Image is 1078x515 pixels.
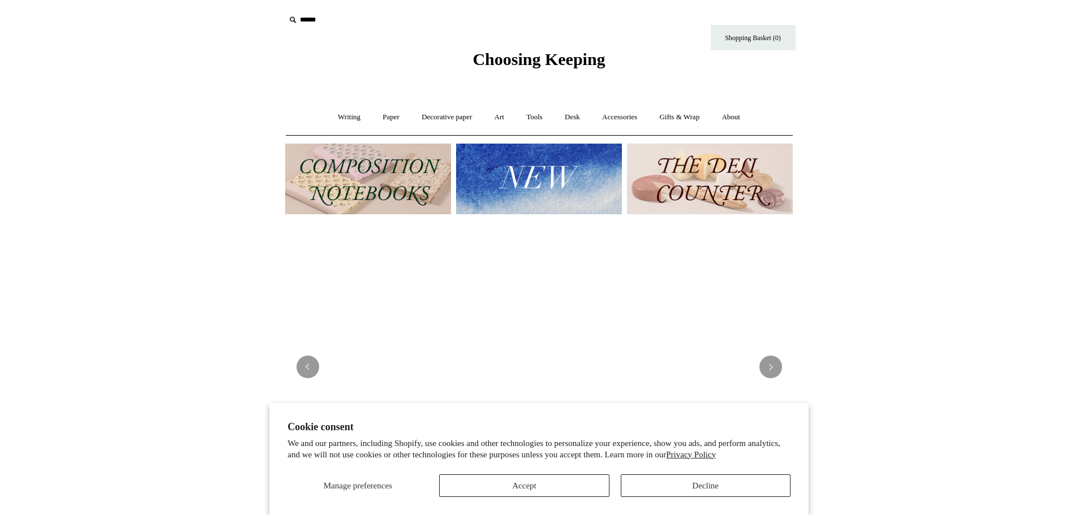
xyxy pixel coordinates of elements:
[711,25,796,50] a: Shopping Basket (0)
[759,356,782,378] button: Next
[666,450,716,459] a: Privacy Policy
[592,102,647,132] a: Accessories
[297,356,319,378] button: Previous
[627,144,793,214] img: The Deli Counter
[328,102,371,132] a: Writing
[324,481,392,490] span: Manage preferences
[287,438,791,460] p: We and our partners, including Shopify, use cookies and other technologies to personalize your ex...
[516,102,553,132] a: Tools
[473,59,605,67] a: Choosing Keeping
[439,474,609,497] button: Accept
[711,102,750,132] a: About
[285,226,793,508] img: USA PSA .jpg__PID:33428022-6587-48b7-8b57-d7eefc91f15a
[473,50,605,68] span: Choosing Keeping
[372,102,410,132] a: Paper
[287,421,791,433] h2: Cookie consent
[456,144,622,214] img: New.jpg__PID:f73bdf93-380a-4a35-bcfe-7823039498e1
[555,102,590,132] a: Desk
[287,474,428,497] button: Manage preferences
[649,102,710,132] a: Gifts & Wrap
[411,102,482,132] a: Decorative paper
[285,144,451,214] img: 202302 Composition ledgers.jpg__PID:69722ee6-fa44-49dd-a067-31375e5d54ec
[484,102,514,132] a: Art
[621,474,791,497] button: Decline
